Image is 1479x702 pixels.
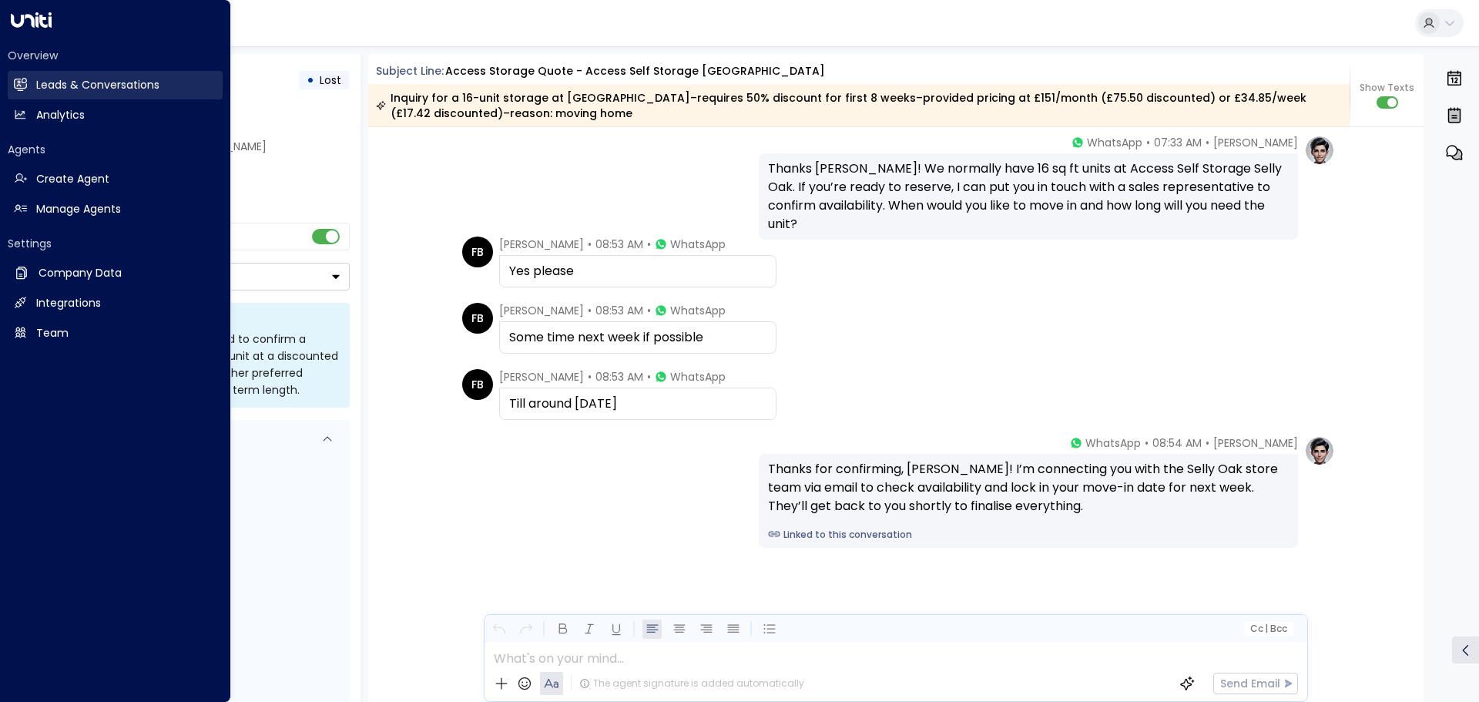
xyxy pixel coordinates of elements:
[1152,435,1202,451] span: 08:54 AM
[1085,435,1141,451] span: WhatsApp
[1265,623,1268,634] span: |
[36,325,69,341] h2: Team
[499,303,584,318] span: [PERSON_NAME]
[588,369,592,385] span: •
[8,289,223,317] a: Integrations
[1304,435,1335,466] img: profile-logo.png
[489,620,508,639] button: Undo
[670,237,726,252] span: WhatsApp
[595,237,643,252] span: 08:53 AM
[768,460,1289,516] div: Thanks for confirming, [PERSON_NAME]! I’m connecting you with the Selly Oak store team via email ...
[307,66,314,94] div: •
[670,303,726,318] span: WhatsApp
[595,303,643,318] span: 08:53 AM
[588,303,592,318] span: •
[376,63,444,79] span: Subject Line:
[376,90,1341,121] div: Inquiry for a 16-unit storage at [GEOGRAPHIC_DATA]–requires 50% discount for first 8 weeks–provid...
[36,107,85,123] h2: Analytics
[320,72,341,88] span: Lost
[1206,435,1209,451] span: •
[1146,135,1150,150] span: •
[509,328,766,347] div: Some time next week if possible
[1087,135,1142,150] span: WhatsApp
[8,71,223,99] a: Leads & Conversations
[8,319,223,348] a: Team
[36,77,159,93] h2: Leads & Conversations
[768,528,1289,542] a: Linked to this conversation
[670,369,726,385] span: WhatsApp
[516,620,535,639] button: Redo
[36,201,121,217] h2: Manage Agents
[8,259,223,287] a: Company Data
[1243,622,1293,637] button: Cc|Bcc
[462,303,493,334] div: FB
[8,48,223,63] h2: Overview
[768,160,1289,233] div: Thanks [PERSON_NAME]! We normally have 16 sq ft units at Access Self Storage Selly Oak. If you’re...
[588,237,592,252] span: •
[39,265,122,281] h2: Company Data
[1249,623,1286,634] span: Cc Bcc
[499,237,584,252] span: [PERSON_NAME]
[8,195,223,223] a: Manage Agents
[579,677,804,690] div: The agent signature is added automatically
[509,395,766,413] div: Till around [DATE]
[8,101,223,129] a: Analytics
[1145,435,1149,451] span: •
[8,165,223,193] a: Create Agent
[1213,435,1298,451] span: [PERSON_NAME]
[1206,135,1209,150] span: •
[1360,81,1414,95] span: Show Texts
[445,63,825,79] div: Access Storage Quote - Access Self Storage [GEOGRAPHIC_DATA]
[499,369,584,385] span: [PERSON_NAME]
[1213,135,1298,150] span: [PERSON_NAME]
[1154,135,1202,150] span: 07:33 AM
[462,369,493,400] div: FB
[509,262,766,280] div: Yes please
[647,237,651,252] span: •
[36,295,101,311] h2: Integrations
[595,369,643,385] span: 08:53 AM
[8,142,223,157] h2: Agents
[647,303,651,318] span: •
[1304,135,1335,166] img: profile-logo.png
[647,369,651,385] span: •
[462,237,493,267] div: FB
[36,171,109,187] h2: Create Agent
[8,236,223,251] h2: Settings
